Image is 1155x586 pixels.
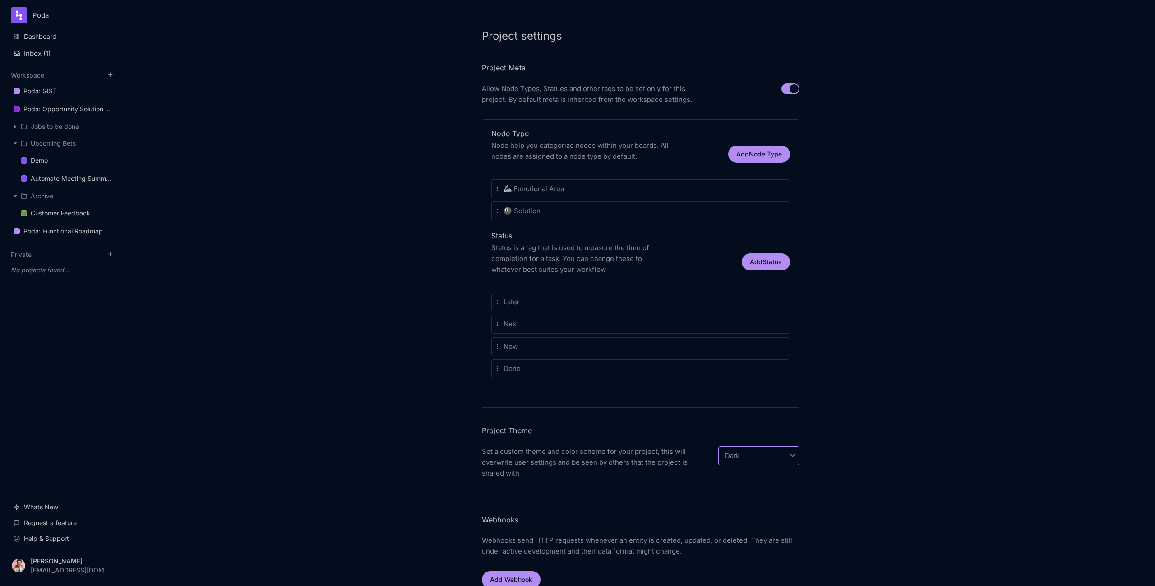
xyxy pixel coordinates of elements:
a: Poda: Functional Roadmap [8,223,118,240]
h4: Node Type [491,129,790,138]
span: Next [504,319,518,330]
span: Functional Area [504,183,564,194]
a: Request a feature [8,514,118,531]
a: Demo [15,152,118,169]
div: Archive [31,191,53,201]
h3: Webhooks [482,515,799,525]
button: Private [11,251,32,258]
div: Poda [32,11,101,19]
p: Status is a tag that is used to measure the time of completion for a task. You can change these t... [491,243,670,275]
div: Customer Feedback [31,208,90,219]
span: Done [504,363,521,374]
a: Whats New [8,499,118,516]
button: Inbox (1) [8,46,118,61]
div: No projects found... [8,262,118,278]
div: Jobs to be done [8,119,118,135]
a: Automate Meeting Summaries [15,170,118,187]
button: AddStatus [742,253,790,270]
i: 🎱 [504,206,514,216]
div: Next [491,315,790,334]
h4: Status [491,231,790,241]
div: Jobs to be done [31,121,79,132]
span: Later [504,297,520,307]
div: Later [491,293,790,311]
div: Demo [15,152,118,169]
button: [PERSON_NAME][EMAIL_ADDRESS][DOMAIN_NAME] [8,552,118,579]
button: Poda [11,7,115,23]
i: 🦾 [504,183,514,194]
div: Automate Meeting Summaries [31,173,112,184]
div: Upcoming Bets [8,135,118,151]
div: [EMAIL_ADDRESS][DOMAIN_NAME] [31,567,110,573]
a: Poda: Opportunity Solution Tree [8,101,118,118]
p: Node help you categorize nodes within your boards. All nodes are assigned to a node type by default. [491,140,670,162]
span: Solution [504,206,541,216]
div: Private [8,259,118,281]
div: Automate Meeting Summaries [15,170,118,188]
span: Now [504,341,518,352]
button: AddNode Type [728,146,790,163]
h3: Project Theme [482,426,799,435]
h3: Project Meta [482,63,799,73]
a: Customer Feedback [15,205,118,222]
h1: Project settings [482,31,799,41]
div: Upcoming Bets [31,138,76,149]
div: Poda: Opportunity Solution Tree [23,104,112,114]
div: [PERSON_NAME] [31,558,110,564]
div: Poda: Functional Roadmap [23,226,103,237]
div: Now [491,337,790,356]
div: 🦾Functional Area [491,179,790,198]
div: Set a custom theme and color scheme for your project, this will overwrite user settings and be se... [482,446,707,479]
div: Workspace [8,80,118,243]
div: Demo [31,155,48,166]
div: Done [491,359,790,378]
div: 🎱Solution [491,201,790,220]
button: Workspace [11,71,44,79]
a: Poda: GIST [8,82,118,100]
div: Archive [8,188,118,204]
p: Webhooks send HTTP requests whenever an entity is created, updated, or deleted. They are still un... [482,535,799,557]
a: Dashboard [8,28,118,45]
div: Allow Node Types, Statues and other tags to be set only for this project. By default meta is inhe... [482,83,707,105]
div: Poda: GIST [23,86,57,96]
a: Help & Support [8,530,118,547]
